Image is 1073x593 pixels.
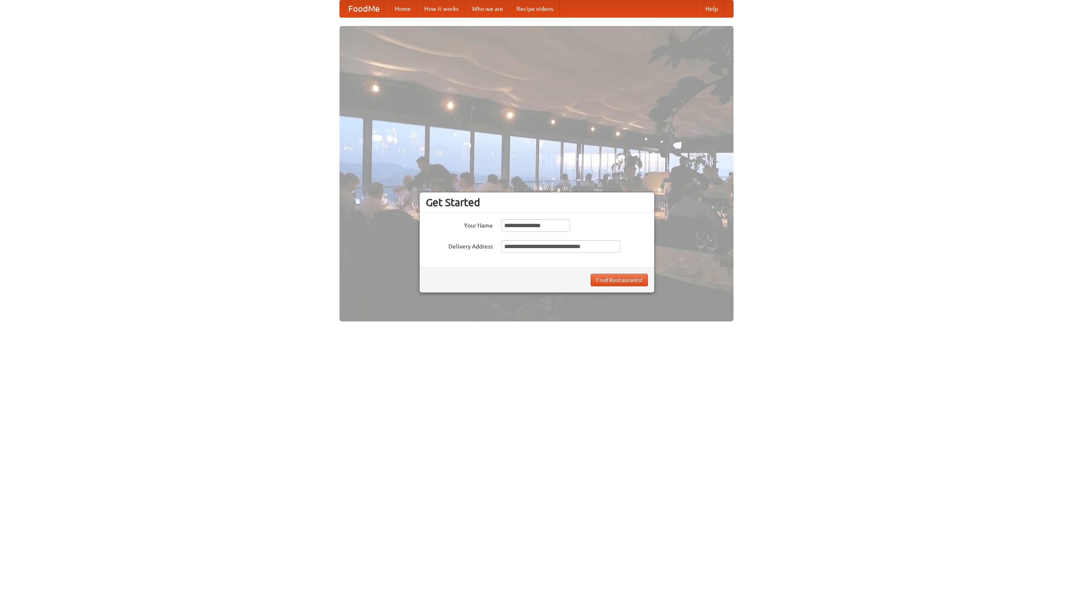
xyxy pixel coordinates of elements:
a: Recipe videos [510,0,560,17]
a: Help [699,0,725,17]
a: Home [388,0,417,17]
button: Find Restaurants! [591,274,648,286]
label: Delivery Address [426,240,493,251]
a: Who we are [465,0,510,17]
h3: Get Started [426,196,648,209]
a: FoodMe [340,0,388,17]
a: How it works [417,0,465,17]
label: Your Name [426,219,493,230]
